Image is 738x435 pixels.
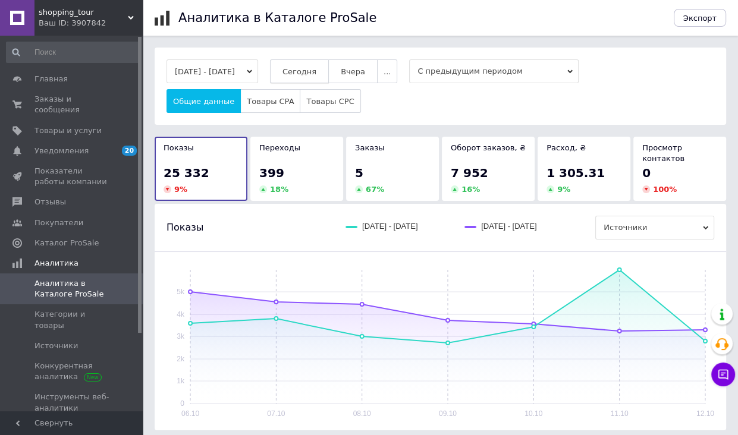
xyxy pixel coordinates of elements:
button: Товары CPC [300,89,360,113]
span: Показы [164,143,194,152]
button: Сегодня [270,59,329,83]
span: Заказы и сообщения [34,94,110,115]
span: Товары CPC [306,97,354,106]
span: Заказы [355,143,384,152]
span: Расход, ₴ [547,143,586,152]
span: 16 % [461,185,480,194]
text: 0 [180,399,184,408]
span: Главная [34,74,68,84]
span: 1 305.31 [547,166,605,180]
span: shopping_tour [39,7,128,18]
text: 4k [177,310,185,319]
text: 06.10 [181,409,199,418]
span: Уведомления [34,146,89,156]
span: Конкурентная аналитика [34,361,110,382]
span: Аналитика [34,258,78,269]
button: ... [377,59,397,83]
span: 9 % [557,185,570,194]
h1: Аналитика в Каталоге ProSale [178,11,376,25]
div: Ваш ID: 3907842 [39,18,143,29]
span: Общие данные [173,97,234,106]
text: 12.10 [696,409,714,418]
span: С предыдущим периодом [409,59,579,83]
span: Инструменты веб-аналитики [34,392,110,413]
span: Источники [595,216,714,239]
input: Поиск [6,42,140,63]
button: Вчера [328,59,378,83]
button: Товары CPA [240,89,300,113]
span: Оборот заказов, ₴ [451,143,526,152]
span: 20 [122,146,137,156]
span: Отзывы [34,197,66,207]
span: 399 [259,166,284,180]
span: Товары и услуги [34,125,102,136]
span: 67 % [366,185,384,194]
span: Переходы [259,143,300,152]
text: 1k [177,377,185,385]
span: Покупатели [34,218,83,228]
span: Показы [167,221,203,234]
span: Источники [34,341,78,351]
span: Сегодня [282,67,316,76]
span: Просмотр контактов [642,143,684,163]
span: Вчера [341,67,365,76]
text: 08.10 [353,409,371,418]
span: 9 % [174,185,187,194]
span: 25 332 [164,166,209,180]
button: [DATE] - [DATE] [167,59,258,83]
span: Категории и товары [34,309,110,330]
text: 09.10 [439,409,457,418]
span: 5 [355,166,363,180]
span: Экспорт [683,14,717,23]
span: Показатели работы компании [34,166,110,187]
span: 0 [642,166,651,180]
text: 2k [177,355,185,363]
span: Товары CPA [247,97,294,106]
span: ... [384,67,391,76]
span: 18 % [270,185,288,194]
button: Экспорт [674,9,726,27]
text: 3k [177,332,185,341]
span: 7 952 [451,166,488,180]
button: Чат с покупателем [711,363,735,386]
text: 07.10 [267,409,285,418]
text: 5k [177,288,185,296]
span: 100 % [653,185,677,194]
text: 11.10 [610,409,628,418]
text: 10.10 [525,409,542,418]
span: Аналитика в Каталоге ProSale [34,278,110,300]
button: Общие данные [167,89,241,113]
span: Каталог ProSale [34,238,99,248]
